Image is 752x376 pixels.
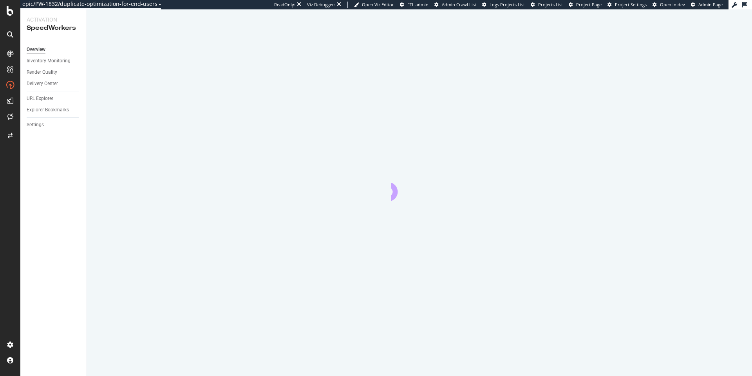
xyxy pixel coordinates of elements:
[442,2,476,7] span: Admin Crawl List
[27,80,81,88] a: Delivery Center
[27,121,81,129] a: Settings
[27,121,44,129] div: Settings
[27,24,80,33] div: SpeedWorkers
[27,16,80,24] div: Activation
[362,2,394,7] span: Open Viz Editor
[27,57,81,65] a: Inventory Monitoring
[27,106,69,114] div: Explorer Bookmarks
[660,2,685,7] span: Open in dev
[615,2,647,7] span: Project Settings
[307,2,335,8] div: Viz Debugger:
[27,45,45,54] div: Overview
[407,2,428,7] span: FTL admin
[27,45,81,54] a: Overview
[607,2,647,8] a: Project Settings
[653,2,685,8] a: Open in dev
[569,2,602,8] a: Project Page
[274,2,295,8] div: ReadOnly:
[400,2,428,8] a: FTL admin
[27,68,81,76] a: Render Quality
[27,68,57,76] div: Render Quality
[27,94,53,103] div: URL Explorer
[27,57,70,65] div: Inventory Monitoring
[391,173,448,201] div: animation
[27,80,58,88] div: Delivery Center
[434,2,476,8] a: Admin Crawl List
[482,2,525,8] a: Logs Projects List
[576,2,602,7] span: Project Page
[354,2,394,8] a: Open Viz Editor
[538,2,563,7] span: Projects List
[698,2,723,7] span: Admin Page
[691,2,723,8] a: Admin Page
[27,94,81,103] a: URL Explorer
[27,106,81,114] a: Explorer Bookmarks
[490,2,525,7] span: Logs Projects List
[531,2,563,8] a: Projects List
